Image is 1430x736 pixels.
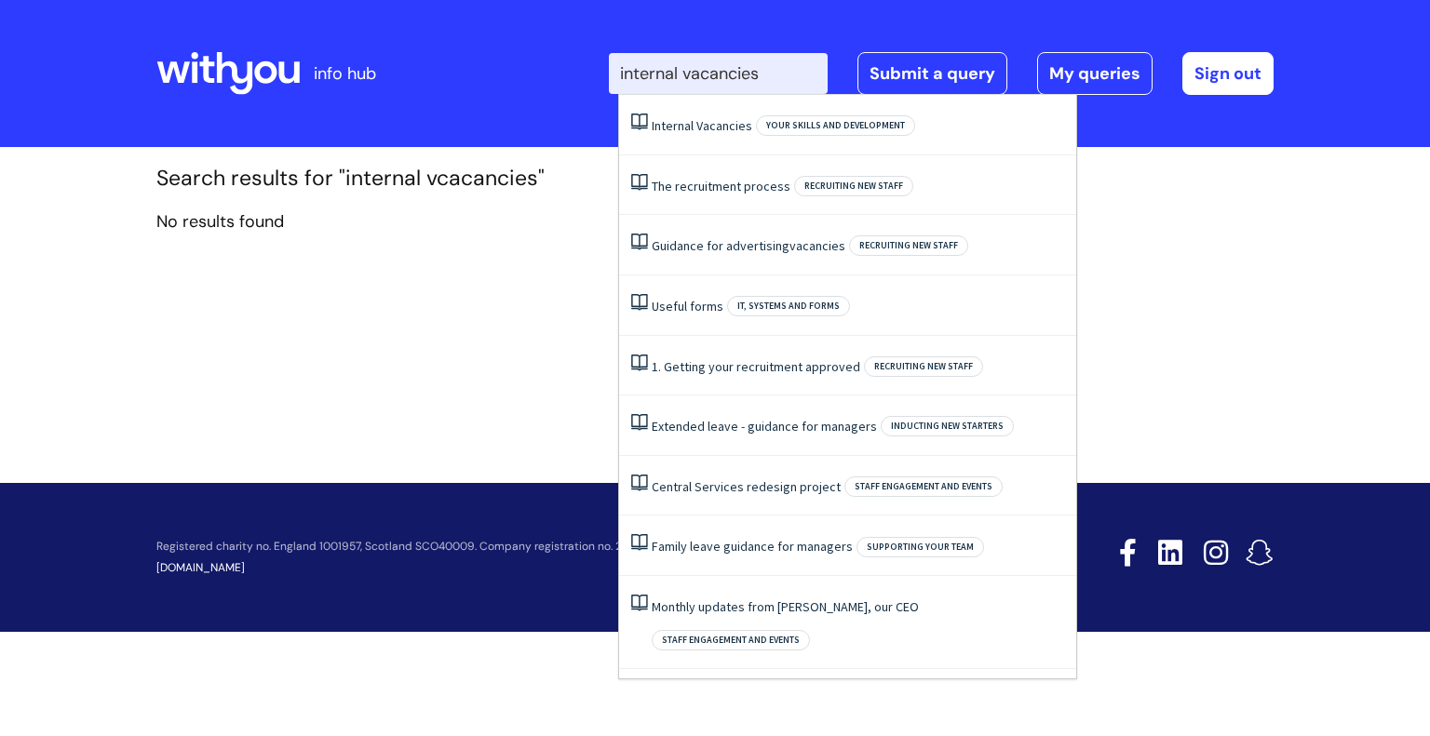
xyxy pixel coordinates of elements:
span: Staff engagement and events [652,630,810,650]
span: Vacancies [696,117,752,134]
a: Monthly updates from [PERSON_NAME], our CEO [652,598,919,615]
a: Sign out [1182,52,1274,95]
p: Registered charity no. England 1001957, Scotland SCO40009. Company registration no. 2580377 [156,541,987,553]
a: Extended leave - guidance for managers [652,418,877,435]
span: vacancies [789,237,845,254]
span: Recruiting new staff [864,356,983,377]
span: IT, systems and forms [727,296,850,316]
input: Search [609,53,828,94]
a: [DOMAIN_NAME] [156,560,245,575]
span: Recruiting new staff [794,176,913,196]
a: 1. Getting your recruitment approved [652,358,860,375]
a: Useful forms [652,298,723,314]
a: The recruitment process [652,178,790,194]
p: info hub [314,59,376,88]
span: Staff engagement and events [844,476,1003,497]
a: Family leave guidance for managers [652,538,853,555]
span: Supporting your team [857,537,984,557]
div: | - [609,52,1274,95]
span: Your skills and development [756,115,915,136]
span: Inducting new starters [881,416,1014,436]
a: Central Services redesign project [652,478,841,495]
a: My queries [1037,52,1153,95]
a: Submit a query [857,52,1007,95]
p: No results found [156,207,1274,236]
span: Internal [652,117,694,134]
a: Internal Vacancies [652,117,752,134]
span: Recruiting new staff [849,235,968,256]
a: Guidance for advertisingvacancies [652,237,845,254]
h1: Search results for "internal vcacancies" [156,166,1274,192]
